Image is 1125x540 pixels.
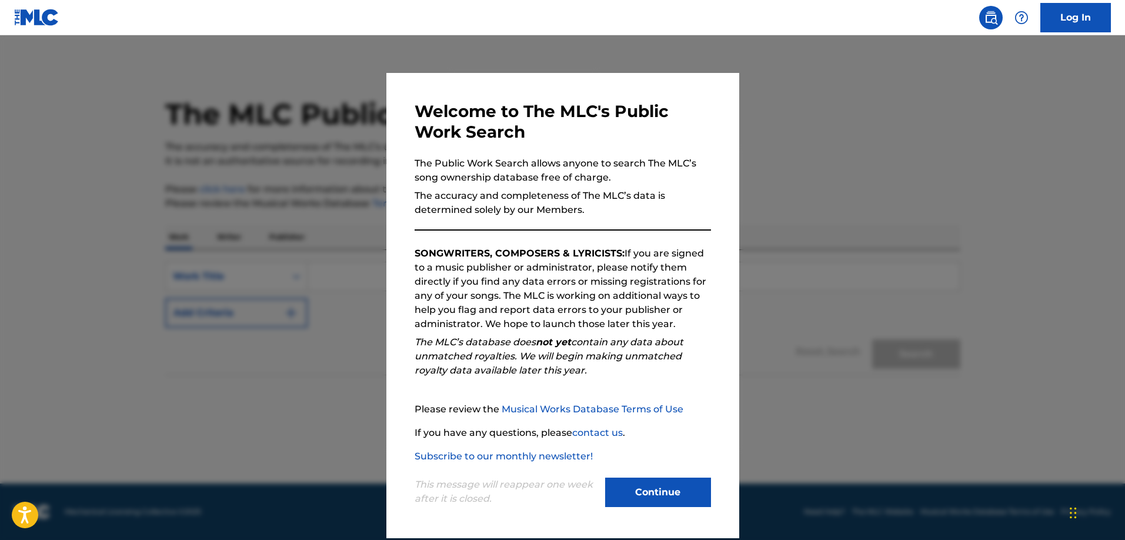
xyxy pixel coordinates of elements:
[984,11,998,25] img: search
[979,6,1003,29] a: Public Search
[1066,484,1125,540] iframe: Chat Widget
[415,156,711,185] p: The Public Work Search allows anyone to search The MLC’s song ownership database free of charge.
[415,451,593,462] a: Subscribe to our monthly newsletter!
[415,426,711,440] p: If you have any questions, please .
[1070,495,1077,531] div: Drag
[502,404,683,415] a: Musical Works Database Terms of Use
[1040,3,1111,32] a: Log In
[415,336,683,376] em: The MLC’s database does contain any data about unmatched royalties. We will begin making unmatche...
[536,336,571,348] strong: not yet
[415,246,711,331] p: If you are signed to a music publisher or administrator, please notify them directly if you find ...
[415,402,711,416] p: Please review the
[1014,11,1029,25] img: help
[415,101,711,142] h3: Welcome to The MLC's Public Work Search
[572,427,623,438] a: contact us
[415,248,625,259] strong: SONGWRITERS, COMPOSERS & LYRICISTS:
[14,9,59,26] img: MLC Logo
[415,478,598,506] p: This message will reappear one week after it is closed.
[1010,6,1033,29] div: Help
[605,478,711,507] button: Continue
[415,189,711,217] p: The accuracy and completeness of The MLC’s data is determined solely by our Members.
